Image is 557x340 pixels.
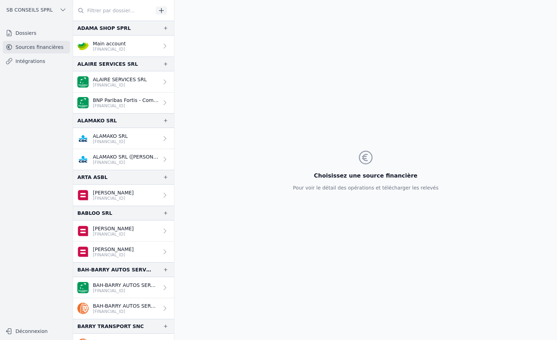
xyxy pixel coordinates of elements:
[93,103,159,109] p: [FINANCIAL_ID]
[93,282,159,289] p: BAH-BARRY AUTOS SERVICES B
[3,27,70,39] a: Dossiers
[93,195,134,201] p: [FINANCIAL_ID]
[6,6,53,13] span: SB CONSEILS SPRL
[93,309,159,314] p: [FINANCIAL_ID]
[93,225,134,232] p: [PERSON_NAME]
[93,46,126,52] p: [FINANCIAL_ID]
[77,282,89,293] img: BNP_BE_BUSINESS_GEBABEBB.png
[93,97,159,104] p: BNP Paribas Fortis - Compte d'épargne
[77,60,138,68] div: ALAIRE SERVICES SRL
[73,242,174,262] a: [PERSON_NAME] [FINANCIAL_ID]
[77,322,144,331] div: BARRY TRANSPORT SNC
[73,4,153,17] input: Filtrer par dossier...
[3,4,70,15] button: SB CONSEILS SPRL
[93,76,147,83] p: ALAIRE SERVICES SRL
[73,71,174,92] a: ALAIRE SERVICES SRL [FINANCIAL_ID]
[77,265,152,274] div: BAH-BARRY AUTOS SERVICES BVBA
[77,209,112,217] div: BABLOO SRL
[77,190,89,201] img: belfius-1.png
[3,55,70,68] a: Intégrations
[77,246,89,257] img: belfius-1.png
[73,36,174,57] a: Main account [FINANCIAL_ID]
[77,303,89,314] img: ing.png
[77,133,89,144] img: CBC_CREGBEBB.png
[293,184,438,191] p: Pour voir le détail des opérations et télécharger les relevés
[93,139,128,145] p: [FINANCIAL_ID]
[93,160,159,165] p: [FINANCIAL_ID]
[77,154,89,165] img: CBC_CREGBEBB.png
[77,116,117,125] div: ALAMAKO SRL
[73,298,174,319] a: BAH-BARRY AUTOS SERVICES SPRL [FINANCIAL_ID]
[77,76,89,88] img: BNP_BE_BUSINESS_GEBABEBB.png
[73,128,174,149] a: ALAMAKO SRL [FINANCIAL_ID]
[77,173,108,181] div: ARTA ASBL
[77,24,131,32] div: ADAMA SHOP SPRL
[93,302,159,309] p: BAH-BARRY AUTOS SERVICES SPRL
[73,220,174,242] a: [PERSON_NAME] [FINANCIAL_ID]
[93,189,134,196] p: [PERSON_NAME]
[73,185,174,206] a: [PERSON_NAME] [FINANCIAL_ID]
[77,225,89,237] img: belfius-1.png
[293,172,438,180] h3: Choisissez une source financière
[93,133,128,140] p: ALAMAKO SRL
[93,231,134,237] p: [FINANCIAL_ID]
[73,149,174,170] a: ALAMAKO SRL ([PERSON_NAME]-[DATE]) [FINANCIAL_ID]
[77,97,89,108] img: BNP_BE_BUSINESS_GEBABEBB.png
[93,288,159,294] p: [FINANCIAL_ID]
[3,41,70,53] a: Sources financières
[73,92,174,113] a: BNP Paribas Fortis - Compte d'épargne [FINANCIAL_ID]
[73,277,174,298] a: BAH-BARRY AUTOS SERVICES B [FINANCIAL_ID]
[93,153,159,160] p: ALAMAKO SRL ([PERSON_NAME]-[DATE])
[93,252,134,258] p: [FINANCIAL_ID]
[93,246,134,253] p: [PERSON_NAME]
[3,326,70,337] button: Déconnexion
[77,40,89,52] img: crelan.png
[93,40,126,47] p: Main account
[93,82,147,88] p: [FINANCIAL_ID]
